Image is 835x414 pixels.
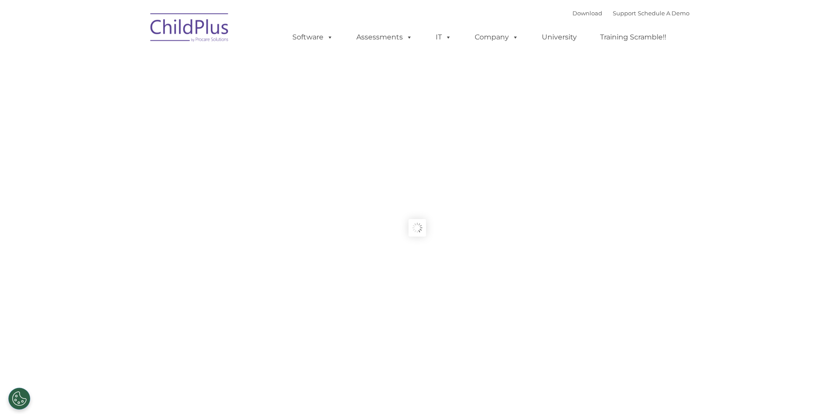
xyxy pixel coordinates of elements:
font: | [572,10,689,17]
a: Company [466,28,527,46]
a: Download [572,10,602,17]
a: Support [613,10,636,17]
a: University [533,28,586,46]
a: Assessments [348,28,421,46]
a: IT [427,28,460,46]
a: Software [284,28,342,46]
a: Schedule A Demo [638,10,689,17]
img: ChildPlus by Procare Solutions [146,7,234,51]
a: Training Scramble!! [591,28,675,46]
button: Cookies Settings [8,388,30,410]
